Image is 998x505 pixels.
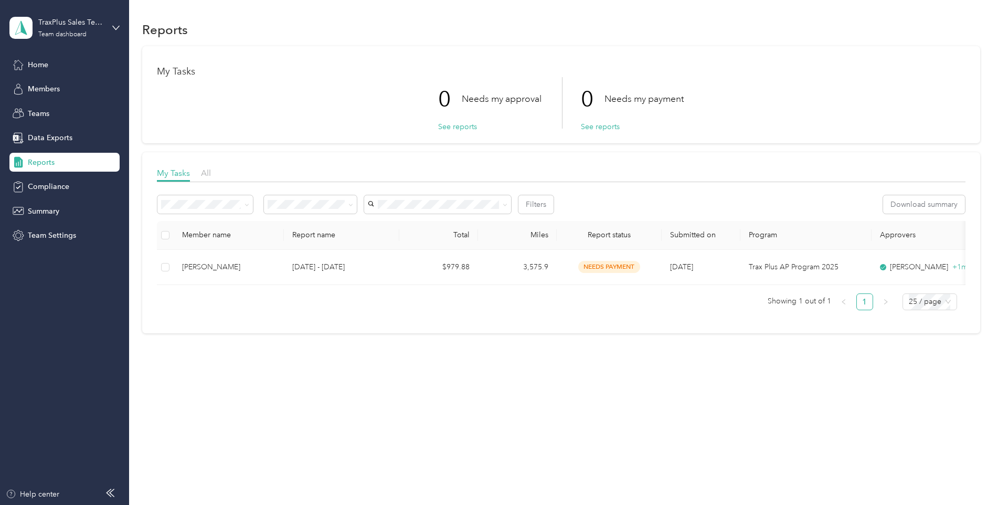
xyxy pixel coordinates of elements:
[903,293,957,310] div: Page Size
[581,121,620,132] button: See reports
[518,195,554,214] button: Filters
[182,261,275,273] div: [PERSON_NAME]
[28,132,72,143] span: Data Exports
[438,77,462,121] p: 0
[38,17,104,28] div: TraxPlus Sales Team
[408,230,470,239] div: Total
[182,230,275,239] div: Member name
[841,299,847,305] span: left
[835,293,852,310] button: left
[883,299,889,305] span: right
[909,294,951,310] span: 25 / page
[670,262,693,271] span: [DATE]
[157,66,965,77] h1: My Tasks
[835,293,852,310] li: Previous Page
[438,121,477,132] button: See reports
[662,221,740,250] th: Submitted on
[581,77,604,121] p: 0
[28,181,69,192] span: Compliance
[880,261,968,273] div: [PERSON_NAME]
[38,31,87,38] div: Team dashboard
[872,221,976,250] th: Approvers
[28,157,55,168] span: Reports
[486,230,548,239] div: Miles
[952,262,979,271] span: + 1 more
[28,206,59,217] span: Summary
[768,293,831,309] span: Showing 1 out of 1
[201,168,211,178] span: All
[740,250,872,285] td: Trax Plus AP Program 2025
[883,195,965,214] button: Download summary
[856,293,873,310] li: 1
[462,92,542,106] p: Needs my approval
[604,92,684,106] p: Needs my payment
[284,221,399,250] th: Report name
[740,221,872,250] th: Program
[399,250,478,285] td: $979.88
[157,168,190,178] span: My Tasks
[877,293,894,310] li: Next Page
[6,489,59,500] button: Help center
[28,230,76,241] span: Team Settings
[142,24,188,35] h1: Reports
[857,294,873,310] a: 1
[578,261,640,273] span: needs payment
[28,83,60,94] span: Members
[478,250,557,285] td: 3,575.9
[174,221,284,250] th: Member name
[749,261,863,273] p: Trax Plus AP Program 2025
[565,230,653,239] span: Report status
[877,293,894,310] button: right
[939,446,998,505] iframe: Everlance-gr Chat Button Frame
[292,261,391,273] p: [DATE] - [DATE]
[28,108,49,119] span: Teams
[28,59,48,70] span: Home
